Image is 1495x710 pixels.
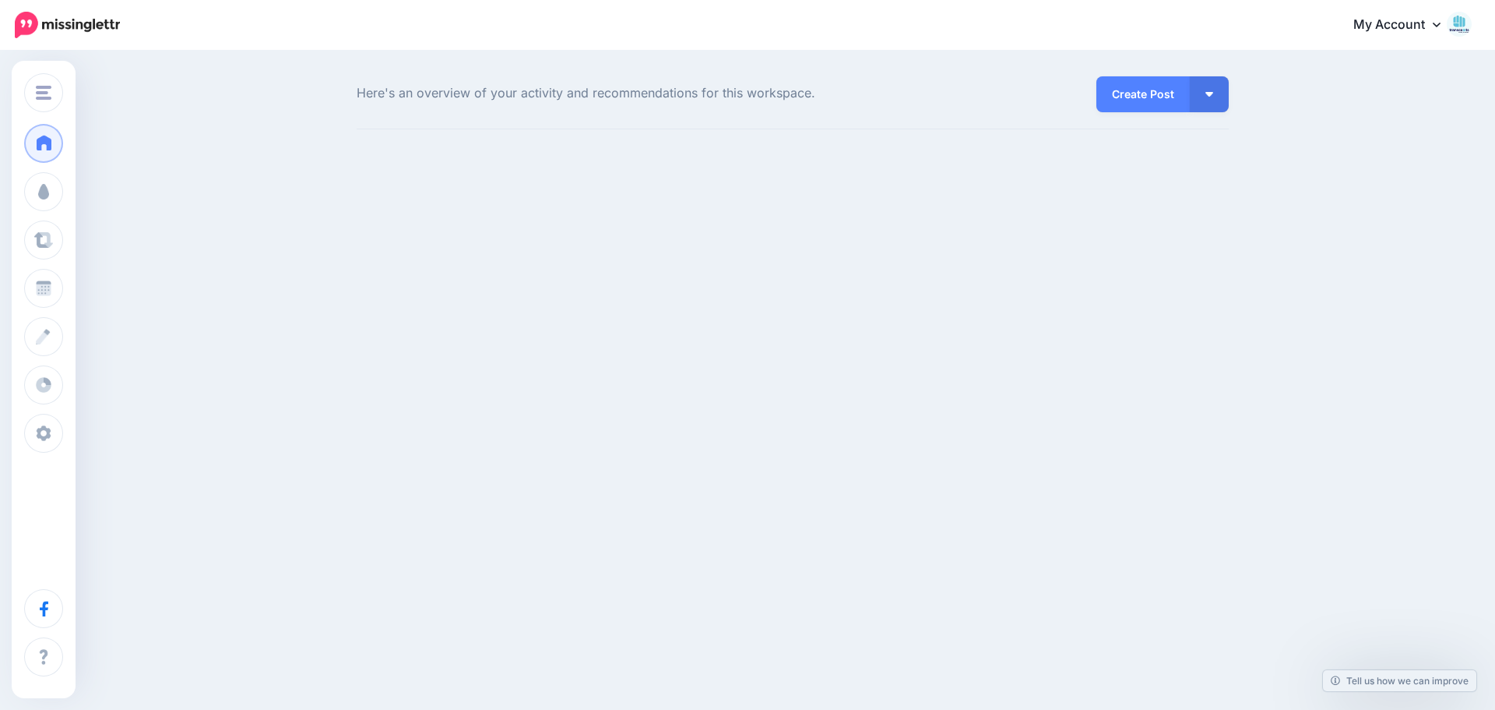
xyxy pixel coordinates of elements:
a: Tell us how we can improve [1323,670,1476,691]
a: My Account [1338,6,1472,44]
span: Here's an overview of your activity and recommendations for this workspace. [357,83,930,104]
img: menu.png [36,86,51,100]
img: Missinglettr [15,12,120,38]
a: Create Post [1096,76,1190,112]
img: arrow-down-white.png [1205,92,1213,97]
